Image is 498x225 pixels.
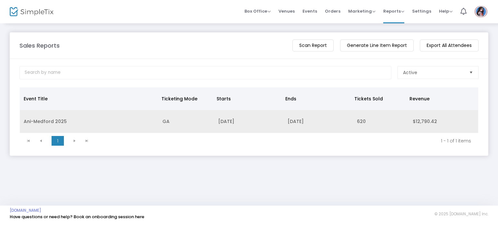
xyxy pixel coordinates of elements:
[353,110,409,133] td: 620
[292,39,334,51] m-button: Scan Report
[348,8,375,14] span: Marketing
[420,39,479,51] m-button: Export All Attendees
[403,69,417,76] span: Active
[19,66,391,79] input: Search by name
[281,87,350,110] th: Ends
[19,41,60,50] m-panel-title: Sales Reports
[302,3,317,19] span: Events
[279,3,295,19] span: Venues
[325,3,340,19] span: Orders
[434,211,488,217] span: © 2025 [DOMAIN_NAME] Inc.
[159,110,214,133] td: GA
[214,110,284,133] td: [DATE]
[412,3,431,19] span: Settings
[383,8,404,14] span: Reports
[158,87,213,110] th: Ticketing Mode
[409,110,478,133] td: $12,790.42
[340,39,414,51] m-button: Generate Line Item Report
[10,214,144,220] a: Have questions or need help? Book an onboarding session here
[409,96,430,102] span: Revenue
[20,87,478,133] div: Data table
[439,8,453,14] span: Help
[98,138,471,144] kendo-pager-info: 1 - 1 of 1 items
[213,87,281,110] th: Starts
[20,110,159,133] td: Ani-Medford 2025
[10,208,41,213] a: [DOMAIN_NAME]
[284,110,353,133] td: [DATE]
[350,87,406,110] th: Tickets Sold
[467,66,476,79] button: Select
[244,8,271,14] span: Box Office
[52,136,64,146] span: Page 1
[20,87,158,110] th: Event Title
